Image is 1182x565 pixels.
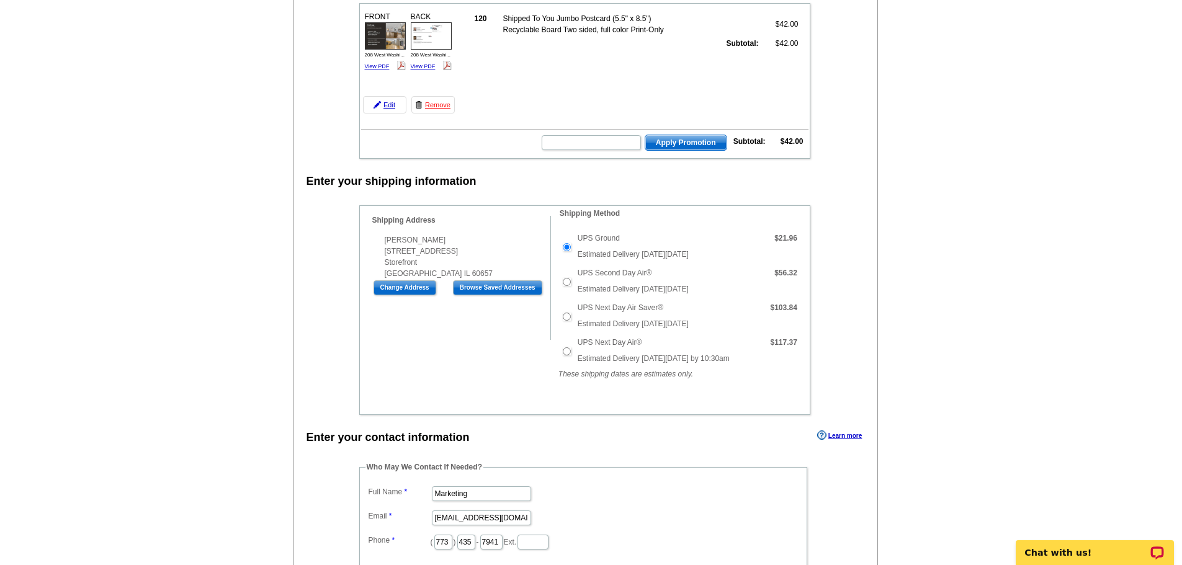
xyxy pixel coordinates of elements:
td: Shipped To You Jumbo Postcard (5.5" x 8.5") Recyclable Board Two sided, full color Print-Only [503,12,683,36]
iframe: LiveChat chat widget [1008,526,1182,565]
legend: Shipping Method [558,208,621,219]
div: [PERSON_NAME] [STREET_ADDRESS] Storefront [GEOGRAPHIC_DATA] IL 60657 [372,234,550,279]
span: 208 West Washi... [365,52,405,58]
strong: $42.00 [781,137,804,146]
legend: Who May We Contact If Needed? [365,461,483,473]
div: Enter your contact information [307,429,470,446]
img: small-thumb.jpg [365,22,406,50]
strong: $117.37 [770,338,797,347]
label: Email [369,510,431,522]
div: BACK [409,9,454,74]
span: 208 West Washi... [411,52,450,58]
span: Estimated Delivery [DATE][DATE] [578,319,689,328]
a: Learn more [817,430,862,440]
input: Change Address [374,280,436,295]
button: Apply Promotion [645,135,727,151]
img: small-thumb.jpg [411,22,452,50]
a: View PDF [411,63,436,69]
img: trashcan-icon.gif [415,101,423,109]
span: Estimated Delivery [DATE][DATE] [578,250,689,259]
img: pdf_logo.png [396,61,406,70]
input: Browse Saved Addresses [453,280,542,295]
strong: $56.32 [774,269,797,277]
strong: Subtotal: [727,39,759,48]
strong: Subtotal: [733,137,766,146]
a: Remove [411,96,455,113]
strong: 120 [474,14,486,23]
label: UPS Next Day Air® [578,337,642,348]
strong: $21.96 [774,234,797,242]
label: UPS Ground [578,233,620,244]
strong: $103.84 [770,303,797,312]
dd: ( ) - Ext. [365,532,801,551]
a: Edit [363,96,406,113]
h4: Shipping Address [372,216,550,225]
img: pdf_logo.png [442,61,452,70]
td: $42.00 [761,12,799,36]
label: Full Name [369,486,431,497]
td: $42.00 [761,37,799,50]
img: pencil-icon.gif [374,101,381,109]
label: Phone [369,535,431,546]
label: UPS Second Day Air® [578,267,652,278]
label: UPS Next Day Air Saver® [578,302,663,313]
div: FRONT [363,9,408,74]
span: Estimated Delivery [DATE][DATE] by 10:30am [578,354,730,363]
span: Apply Promotion [645,135,727,150]
em: These shipping dates are estimates only. [558,370,693,378]
a: View PDF [365,63,390,69]
span: Estimated Delivery [DATE][DATE] [578,285,689,293]
div: Enter your shipping information [307,173,477,190]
